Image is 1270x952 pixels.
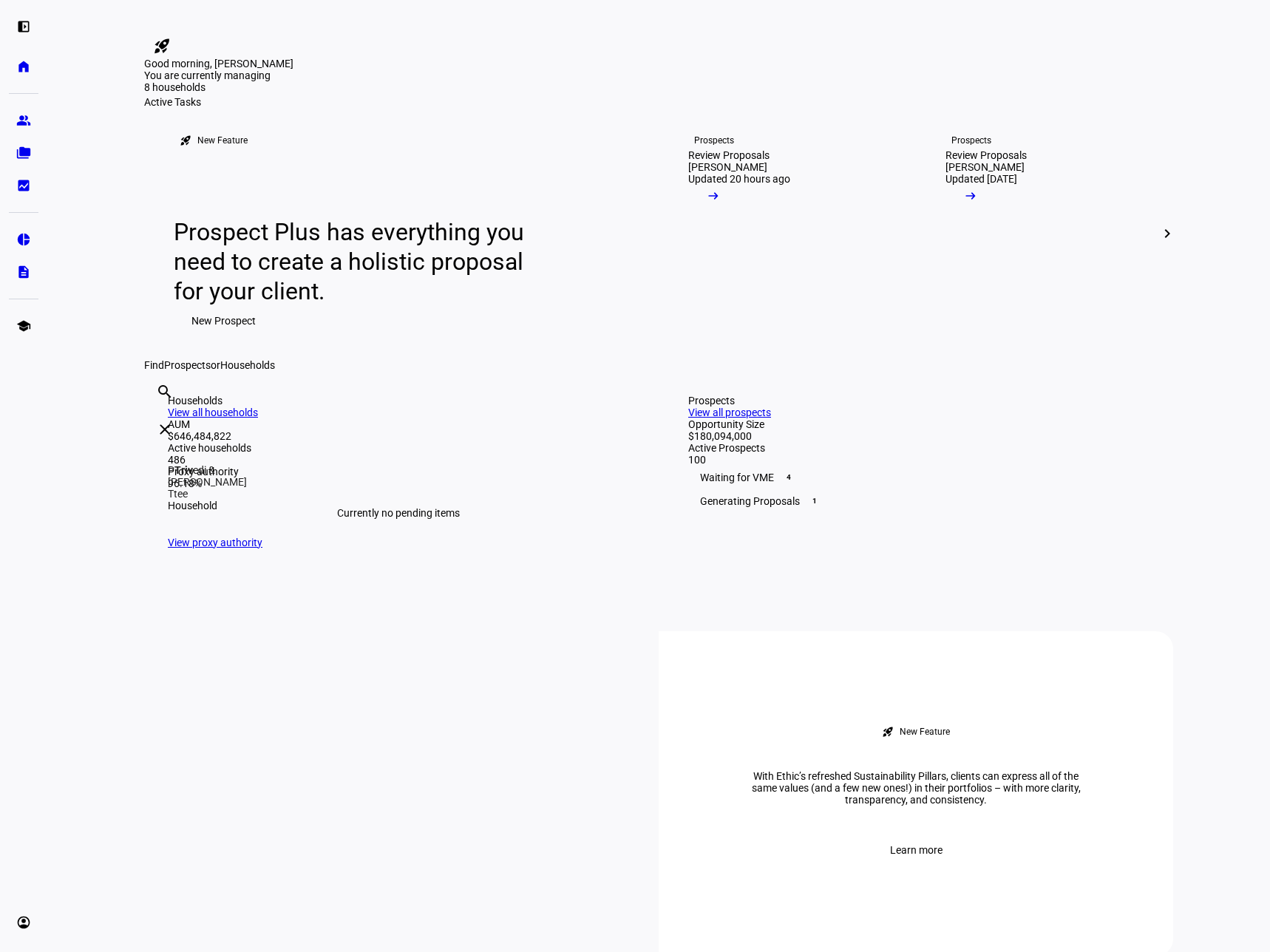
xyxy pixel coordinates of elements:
mat-icon: rocket_launch [882,726,894,738]
div: Proxy authority [168,466,629,477]
a: home [9,52,38,81]
div: New Feature [197,135,248,146]
a: View all households [168,407,258,418]
div: Households [168,395,629,407]
div: Currently no pending items [168,489,629,537]
eth-mat-symbol: school [16,319,31,333]
span: Households [220,359,275,371]
div: $646,484,822 [168,430,629,442]
div: AUM [168,418,629,430]
a: group [9,106,38,135]
strong: Triv [174,464,193,476]
mat-icon: clear [156,421,174,438]
div: P edi & [PERSON_NAME] Ttee [168,464,247,500]
mat-icon: search [156,383,174,401]
div: 486 [168,454,629,466]
eth-mat-symbol: home [16,59,31,74]
eth-mat-symbol: left_panel_open [16,19,31,34]
div: [PERSON_NAME] [688,161,767,173]
eth-mat-symbol: description [16,265,31,279]
div: [PERSON_NAME] [945,161,1025,173]
div: Prospect Plus has everything you need to create a holistic proposal for your client. [174,217,538,306]
a: View proxy authority [168,537,262,548]
mat-icon: rocket_launch [153,37,171,55]
span: Prospects [164,359,211,371]
div: Good morning, [PERSON_NAME] [144,58,1173,69]
span: Learn more [890,835,943,865]
div: 96.18% [168,477,629,489]
div: Prospects [688,395,1150,407]
button: Learn more [872,835,960,865]
input: Enter name of prospect or household [156,403,159,421]
span: 1 [809,495,821,507]
span: 4 [783,472,795,483]
span: New Prospect [191,306,256,336]
a: pie_chart [9,225,38,254]
div: Updated [DATE] [945,173,1017,185]
mat-icon: chevron_right [1158,225,1176,242]
div: 100 [688,454,1150,466]
div: Household [168,500,247,511]
a: View all prospects [688,407,771,418]
eth-mat-symbol: bid_landscape [16,178,31,193]
div: Waiting for VME [688,466,1150,489]
div: Opportunity Size [688,418,1150,430]
button: New Prospect [174,306,274,336]
div: New Feature [900,726,950,738]
div: Review Proposals [688,149,770,161]
div: Find or [144,359,1173,371]
div: Prospects [951,135,991,146]
div: Active Prospects [688,442,1150,454]
div: Active households [168,442,629,454]
eth-mat-symbol: pie_chart [16,232,31,247]
div: 8 households [144,81,292,96]
div: $180,094,000 [688,430,1150,442]
eth-mat-symbol: group [16,113,31,128]
span: You are currently managing [144,69,271,81]
eth-mat-symbol: folder_copy [16,146,31,160]
a: folder_copy [9,138,38,168]
div: Updated 20 hours ago [688,173,790,185]
mat-icon: rocket_launch [180,135,191,146]
div: With Ethic’s refreshed Sustainability Pillars, clients can express all of the same values (and a ... [731,770,1101,806]
eth-mat-symbol: account_circle [16,915,31,930]
a: bid_landscape [9,171,38,200]
mat-icon: arrow_right_alt [963,188,978,203]
div: Active Tasks [144,96,1173,108]
a: description [9,257,38,287]
mat-icon: arrow_right_alt [706,188,721,203]
a: ProspectsReview Proposals[PERSON_NAME]Updated [DATE] [922,108,1167,359]
div: Generating Proposals [688,489,1150,513]
a: ProspectsReview Proposals[PERSON_NAME]Updated 20 hours ago [665,108,910,359]
div: Review Proposals [945,149,1027,161]
div: Prospects [694,135,734,146]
